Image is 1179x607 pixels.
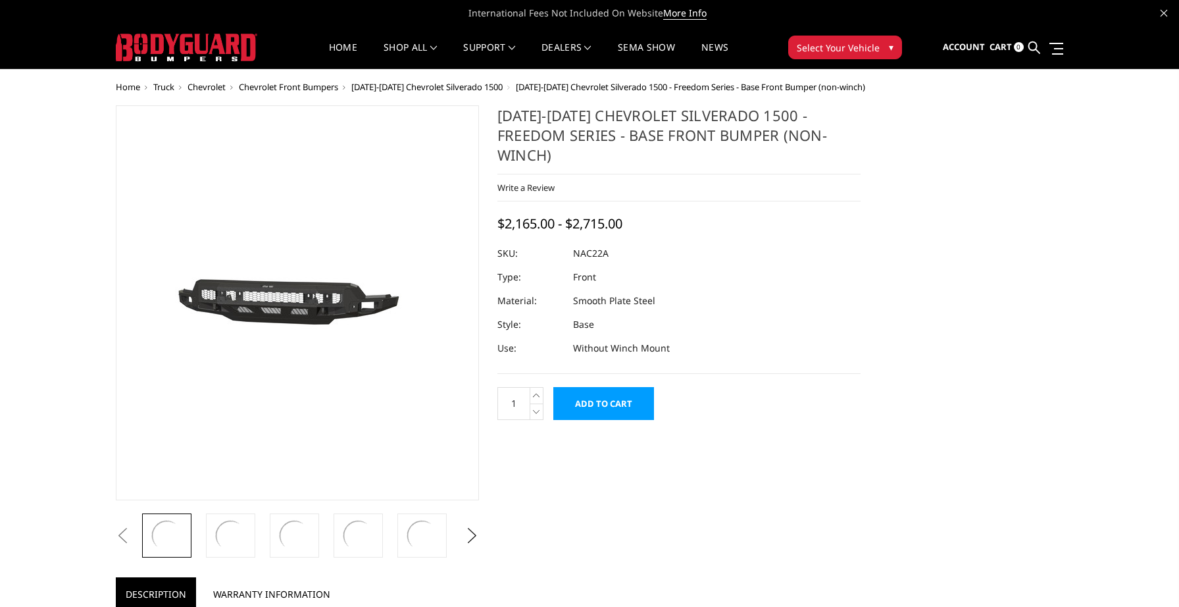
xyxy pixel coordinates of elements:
[497,289,563,313] dt: Material:
[113,526,132,546] button: Previous
[573,336,670,360] dd: Without Winch Mount
[116,105,479,500] a: 2022-2025 Chevrolet Silverado 1500 - Freedom Series - Base Front Bumper (non-winch)
[889,40,893,54] span: ▾
[497,336,563,360] dt: Use:
[329,43,357,68] a: Home
[943,30,985,65] a: Account
[618,43,675,68] a: SEMA Show
[351,81,503,93] a: [DATE]-[DATE] Chevrolet Silverado 1500
[573,313,594,336] dd: Base
[541,43,591,68] a: Dealers
[788,36,902,59] button: Select Your Vehicle
[116,34,257,61] img: BODYGUARD BUMPERS
[663,7,707,20] a: More Info
[943,41,985,53] span: Account
[213,517,249,554] img: 2022-2025 Chevrolet Silverado 1500 - Freedom Series - Base Front Bumper (non-winch)
[990,41,1012,53] span: Cart
[384,43,437,68] a: shop all
[553,387,654,420] input: Add to Cart
[276,517,313,554] img: 2022-2025 Chevrolet Silverado 1500 - Freedom Series - Base Front Bumper (non-winch)
[497,265,563,289] dt: Type:
[573,242,609,265] dd: NAC22A
[116,81,140,93] a: Home
[239,81,338,93] a: Chevrolet Front Bumpers
[153,81,174,93] a: Truck
[404,517,440,554] img: 2022-2025 Chevrolet Silverado 1500 - Freedom Series - Base Front Bumper (non-winch)
[497,182,555,194] a: Write a Review
[497,242,563,265] dt: SKU:
[497,215,622,232] span: $2,165.00 - $2,715.00
[516,81,865,93] span: [DATE]-[DATE] Chevrolet Silverado 1500 - Freedom Series - Base Front Bumper (non-winch)
[1014,42,1024,52] span: 0
[463,526,482,546] button: Next
[463,43,515,68] a: Support
[188,81,226,93] a: Chevrolet
[133,224,462,381] img: 2022-2025 Chevrolet Silverado 1500 - Freedom Series - Base Front Bumper (non-winch)
[797,41,880,55] span: Select Your Vehicle
[573,265,596,289] dd: Front
[497,105,861,174] h1: [DATE]-[DATE] Chevrolet Silverado 1500 - Freedom Series - Base Front Bumper (non-winch)
[990,30,1024,65] a: Cart 0
[340,517,376,554] img: 2022-2025 Chevrolet Silverado 1500 - Freedom Series - Base Front Bumper (non-winch)
[701,43,728,68] a: News
[573,289,655,313] dd: Smooth Plate Steel
[497,313,563,336] dt: Style:
[149,517,185,554] img: 2022-2025 Chevrolet Silverado 1500 - Freedom Series - Base Front Bumper (non-winch)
